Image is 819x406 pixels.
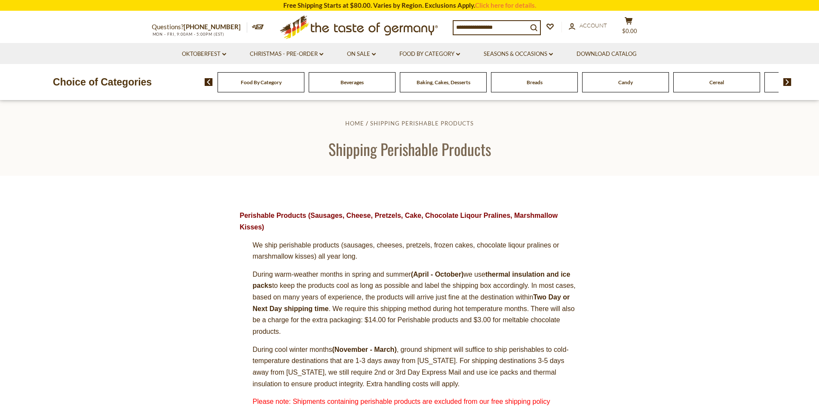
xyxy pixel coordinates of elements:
a: Click here for details. [475,1,536,9]
a: Food By Category [241,79,282,85]
span: $0.00 [622,27,637,34]
a: Shipping Perishable Products [370,120,474,127]
a: Food By Category [399,49,460,59]
span: Please note: Shipments containing perishable products are excluded from our free shipping policy [253,398,550,405]
p: Questions? [152,21,247,33]
strong: (November - March) [332,346,396,353]
span: MON - FRI, 9:00AM - 5:00PM (EST) [152,32,225,37]
a: Download Catalog [577,49,637,59]
a: Cereal [709,79,724,85]
span: Account [580,22,607,29]
a: Home [345,120,364,127]
a: [PHONE_NUMBER] [184,23,241,31]
span: During cool winter months , ground shipment will suffice to ship perishables to cold-temperature ... [253,346,569,388]
a: Breads [527,79,543,85]
span: o ensure product integrity. Extra handling costs will apply. [285,380,460,388]
strong: (April - October) [411,271,464,278]
strong: Two Day or Next Day shipping time [253,293,570,312]
a: Beverages [340,79,364,85]
a: Christmas - PRE-ORDER [250,49,323,59]
img: next arrow [783,78,791,86]
img: previous arrow [205,78,213,86]
span: During warm-weather months in spring and summer we use to keep the products cool as long as possi... [253,271,576,335]
a: Account [569,21,607,31]
span: We ship perishable products (sausages, cheeses, pretzels, frozen cakes, chocolate liqour pralines... [253,241,559,260]
a: Baking, Cakes, Desserts [417,79,470,85]
button: $0.00 [616,17,642,38]
a: On Sale [347,49,376,59]
h1: Shipping Perishable Products [27,139,792,159]
a: Seasons & Occasions [484,49,553,59]
a: Oktoberfest [182,49,226,59]
a: Candy [618,79,633,85]
strong: Perishable Products (Sausages, Cheese, Pretzels, Cake, Chocolate Liqour Pralines, Marshmallow Kis... [240,212,558,231]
